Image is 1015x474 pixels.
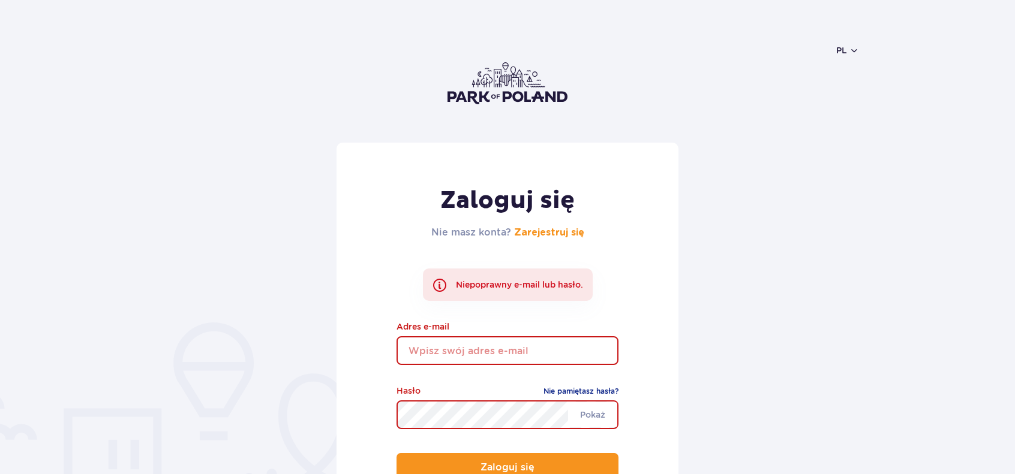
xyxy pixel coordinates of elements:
[397,320,618,333] label: Adres e-mail
[431,225,584,240] h2: Nie masz konta?
[836,44,859,56] button: pl
[568,402,617,427] span: Pokaż
[514,228,584,237] a: Zarejestruj się
[481,462,534,473] p: Zaloguj się
[423,268,593,301] div: Niepoprawny e-mail lub hasło.
[448,62,567,104] img: Park of Poland logo
[397,384,421,397] label: Hasło
[397,336,618,365] input: Wpisz swój adres e-mail
[543,385,618,397] a: Nie pamiętasz hasła?
[431,186,584,216] h1: Zaloguj się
